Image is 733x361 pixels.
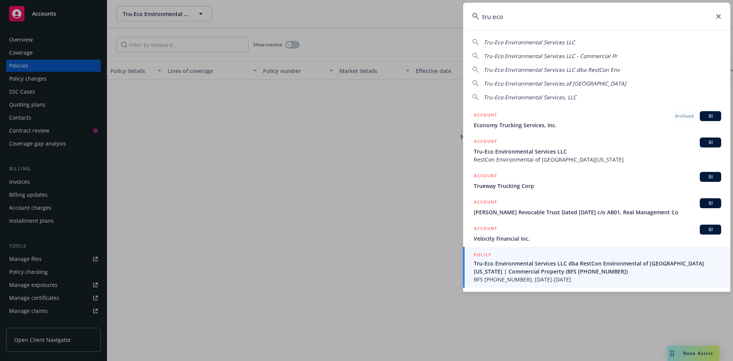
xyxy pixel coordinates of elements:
span: Tru-Eco Environmental Services of [GEOGRAPHIC_DATA] [484,80,626,87]
span: RestCon Environmental of [GEOGRAPHIC_DATA][US_STATE] [474,155,721,164]
span: BI [703,113,718,120]
span: Tru-Eco Environmental Services LLC dba RestCon Env [484,66,620,73]
h5: ACCOUNT [474,172,497,181]
a: ACCOUNTArchivedBIEconomy Trucking Services, Inc. [463,107,730,133]
span: BI [703,226,718,233]
a: ACCOUNTBITru-Eco Environmental Services LLCRestCon Environmental of [GEOGRAPHIC_DATA][US_STATE] [463,133,730,168]
span: Tru-Eco Environmental Services LLC - Commercial Pr [484,52,617,60]
span: BFS [PHONE_NUMBER], [DATE]-[DATE] [474,275,721,283]
h5: ACCOUNT [474,225,497,234]
span: Archived [675,113,694,120]
a: ACCOUNTBIVelocity Financial Inc. [463,220,730,247]
span: [PERSON_NAME] Revocable Trust Dated [DATE] c/o AB01, Real Management Co [474,208,721,216]
a: ACCOUNTBITrueway Trucking Corp [463,168,730,194]
span: BI [703,173,718,180]
span: Velocity Financial Inc. [474,235,721,243]
span: Economy Trucking Services, Inc. [474,121,721,129]
span: Tru-Eco Environmental Services, LLC [484,94,576,101]
span: Tru-Eco Environmental Services LLC [474,147,721,155]
h5: ACCOUNT [474,138,497,147]
span: Trueway Trucking Corp [474,182,721,190]
span: Tru-Eco Environmental Services LLC [484,39,575,46]
span: BI [703,139,718,146]
a: ACCOUNTBI[PERSON_NAME] Revocable Trust Dated [DATE] c/o AB01, Real Management Co [463,194,730,220]
h5: ACCOUNT [474,111,497,120]
input: Search... [463,3,730,30]
h5: POLICY [474,251,491,259]
span: BI [703,200,718,207]
span: Tru-Eco Environmental Services LLC dba RestCon Environmental of [GEOGRAPHIC_DATA][US_STATE] | Com... [474,259,721,275]
h5: ACCOUNT [474,198,497,207]
a: POLICYTru-Eco Environmental Services LLC dba RestCon Environmental of [GEOGRAPHIC_DATA][US_STATE]... [463,247,730,288]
